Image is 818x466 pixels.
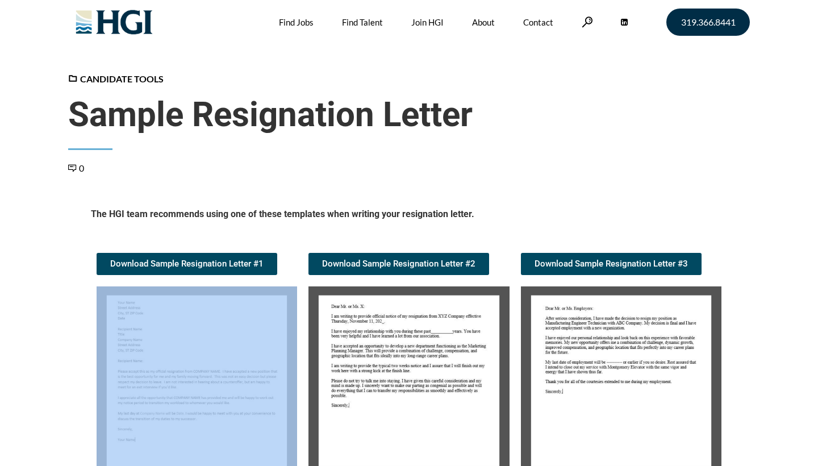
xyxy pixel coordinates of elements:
span: Sample Resignation Letter [68,94,750,135]
a: Download Sample Resignation Letter #2 [308,253,489,275]
a: Download Sample Resignation Letter #3 [521,253,702,275]
span: Download Sample Resignation Letter #2 [322,260,475,268]
a: Download Sample Resignation Letter #1 [97,253,277,275]
a: 319.366.8441 [666,9,750,36]
span: Download Sample Resignation Letter #1 [110,260,264,268]
a: Candidate Tools [68,73,164,84]
a: 0 [68,163,84,173]
h5: The HGI team recommends using one of these templates when writing your resignation letter. [91,208,727,224]
span: 319.366.8441 [681,18,736,27]
span: Download Sample Resignation Letter #3 [535,260,688,268]
a: Search [582,16,593,27]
